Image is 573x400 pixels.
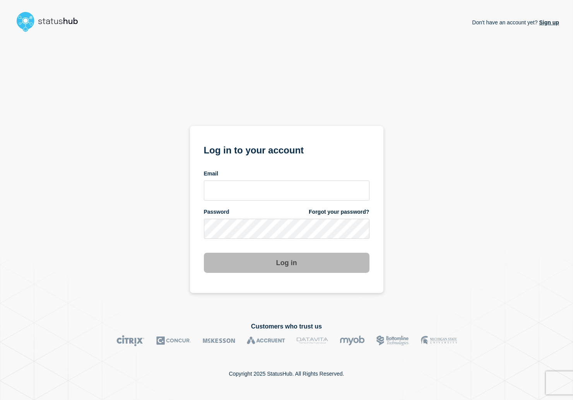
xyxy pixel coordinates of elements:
[204,219,369,239] input: password input
[204,208,229,216] span: Password
[204,253,369,273] button: Log in
[247,335,285,346] img: Accruent logo
[116,335,145,346] img: Citrix logo
[204,142,369,157] h1: Log in to your account
[297,335,328,346] img: DataVita logo
[203,335,235,346] img: McKesson logo
[421,335,457,346] img: MSU logo
[538,19,559,26] a: Sign up
[204,180,369,201] input: email input
[229,371,344,377] p: Copyright 2025 StatusHub. All Rights Reserved.
[340,335,365,346] img: myob logo
[309,208,369,216] a: Forgot your password?
[472,13,559,32] p: Don't have an account yet?
[14,323,559,330] h2: Customers who trust us
[204,170,218,177] span: Email
[376,335,409,346] img: Bottomline logo
[156,335,191,346] img: Concur logo
[14,9,87,34] img: StatusHub logo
